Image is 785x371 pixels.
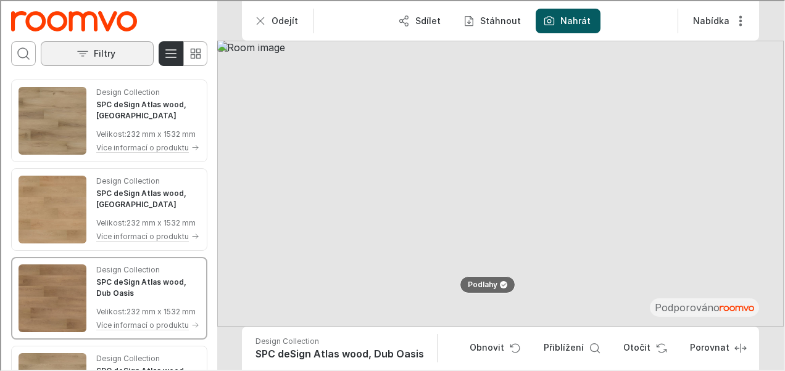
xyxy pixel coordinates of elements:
[459,275,514,292] button: Podlahy
[679,335,753,359] button: Enter compare mode
[467,279,496,289] p: Podlahy
[459,335,528,359] button: Reset product
[10,256,206,338] div: See SPC deSign Atlas wood, Dub Oasis in the room
[10,167,206,250] div: See SPC deSign Atlas wood, Dub Prairie in the room
[157,40,206,65] div: Product List Mode Selector
[612,335,674,359] button: Rotate Surface
[10,10,136,30] img: Logo representing Design Collection.
[125,216,194,227] p: 232 mm x 1532 mm
[389,7,449,32] button: Sdílet
[534,7,599,32] button: Nahrajte fotku své místnosti
[95,98,199,120] h4: SPC deSign Atlas wood, Dub Peak
[95,187,199,209] h4: SPC deSign Atlas wood, Dub Prairie
[95,317,199,331] button: Více informací o produktu
[93,46,114,59] p: Filtry
[17,86,85,153] img: SPC deSign Atlas wood, Dub Peak. Link opens in a new window.
[95,216,125,227] p: Velikost :
[39,40,152,65] button: Open the filters menu
[17,174,85,242] img: SPC deSign Atlas wood, Dub Prairie. Link opens in a new window.
[216,39,783,325] img: Room image
[95,319,188,330] p: Více informací o produktu
[718,304,753,310] img: roomvo_wordmark.svg
[10,10,136,30] a: Přejděte na webovou stránku Design Collection.
[414,14,439,26] p: Sdílet
[246,7,307,32] button: Odejít
[95,275,199,298] h4: SPC deSign Atlas wood, Dub Oasis
[125,128,194,139] p: 232 mm x 1532 mm
[10,78,206,161] div: See SPC deSign Atlas wood, Dub Peak in the room
[254,335,318,346] p: Design Collection
[95,263,159,274] p: Design Collection
[95,352,159,363] p: Design Collection
[95,174,159,185] p: Design Collection
[95,128,125,139] p: Velikost :
[533,335,607,359] button: Zoom room image
[181,40,206,65] button: Přepnout na jednoduché zobrazení
[559,14,589,26] label: Nahrát
[95,141,188,152] p: Více informací o produktu
[17,263,85,331] img: SPC deSign Atlas wood, Dub Oasis. Link opens in a new window.
[654,300,753,313] div: Vizualizér je poháněn službou Roomvo.
[654,300,753,313] p: Podporováno
[95,305,125,316] p: Velikost :
[682,7,753,32] button: More actions
[10,40,35,65] button: Otevřít vyhledávací pole
[479,14,520,26] p: Stáhnout
[251,334,431,360] button: Show details for SPC deSign Atlas wood, Dub Oasis
[95,229,199,242] button: Více informací o produktu
[254,346,427,359] h6: SPC deSign Atlas wood, Dub Oasis
[125,305,194,316] p: 232 mm x 1532 mm
[95,86,159,97] p: Design Collection
[157,40,182,65] button: Přepnout do podrobného zobrazení
[454,7,530,32] button: Stáhnout
[95,140,199,153] button: Více informací o produktu
[95,230,188,241] p: Více informací o produktu
[270,14,297,26] p: Odejít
